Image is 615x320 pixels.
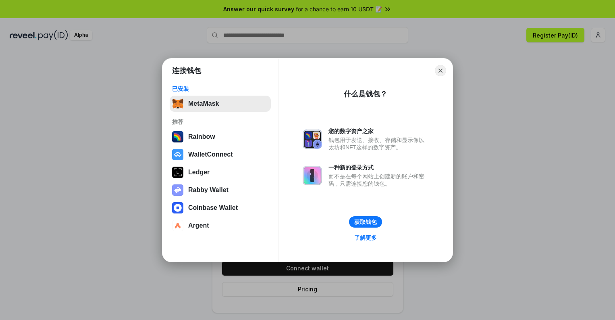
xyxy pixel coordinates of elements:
a: 了解更多 [349,232,382,243]
button: Rainbow [170,129,271,145]
button: 获取钱包 [349,216,382,228]
img: svg+xml,%3Csvg%20xmlns%3D%22http%3A%2F%2Fwww.w3.org%2F2000%2Fsvg%22%20fill%3D%22none%22%20viewBox... [303,130,322,149]
div: Rabby Wallet [188,186,229,194]
img: svg+xml,%3Csvg%20width%3D%2228%22%20height%3D%2228%22%20viewBox%3D%220%200%2028%2028%22%20fill%3D... [172,149,183,160]
img: svg+xml,%3Csvg%20width%3D%2228%22%20height%3D%2228%22%20viewBox%3D%220%200%2028%2028%22%20fill%3D... [172,220,183,231]
div: Ledger [188,169,210,176]
div: 一种新的登录方式 [328,164,428,171]
button: Rabby Wallet [170,182,271,198]
div: 推荐 [172,118,268,125]
button: Argent [170,218,271,234]
button: WalletConnect [170,146,271,163]
button: Coinbase Wallet [170,200,271,216]
div: Rainbow [188,133,215,140]
div: 了解更多 [354,234,377,241]
div: WalletConnect [188,151,233,158]
img: svg+xml,%3Csvg%20xmlns%3D%22http%3A%2F%2Fwww.w3.org%2F2000%2Fsvg%22%20fill%3D%22none%22%20viewBox... [303,166,322,185]
img: svg+xml,%3Csvg%20width%3D%2228%22%20height%3D%2228%22%20viewBox%3D%220%200%2028%2028%22%20fill%3D... [172,202,183,213]
img: svg+xml,%3Csvg%20xmlns%3D%22http%3A%2F%2Fwww.w3.org%2F2000%2Fsvg%22%20width%3D%2228%22%20height%3... [172,167,183,178]
div: 已安装 [172,85,268,92]
div: Argent [188,222,209,229]
button: Ledger [170,164,271,180]
button: MetaMask [170,96,271,112]
div: 而不是在每个网站上创建新的账户和密码，只需连接您的钱包。 [328,173,428,187]
div: MetaMask [188,100,219,107]
button: Close [435,65,446,76]
div: 获取钱包 [354,218,377,226]
h1: 连接钱包 [172,66,201,75]
img: svg+xml,%3Csvg%20width%3D%22120%22%20height%3D%22120%22%20viewBox%3D%220%200%20120%20120%22%20fil... [172,131,183,142]
img: svg+xml,%3Csvg%20xmlns%3D%22http%3A%2F%2Fwww.w3.org%2F2000%2Fsvg%22%20fill%3D%22none%22%20viewBox... [172,184,183,196]
img: svg+xml,%3Csvg%20fill%3D%22none%22%20height%3D%2233%22%20viewBox%3D%220%200%2035%2033%22%20width%... [172,98,183,109]
div: 钱包用于发送、接收、存储和显示像以太坊和NFT这样的数字资产。 [328,136,428,151]
div: Coinbase Wallet [188,204,238,211]
div: 什么是钱包？ [344,89,387,99]
div: 您的数字资产之家 [328,128,428,135]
